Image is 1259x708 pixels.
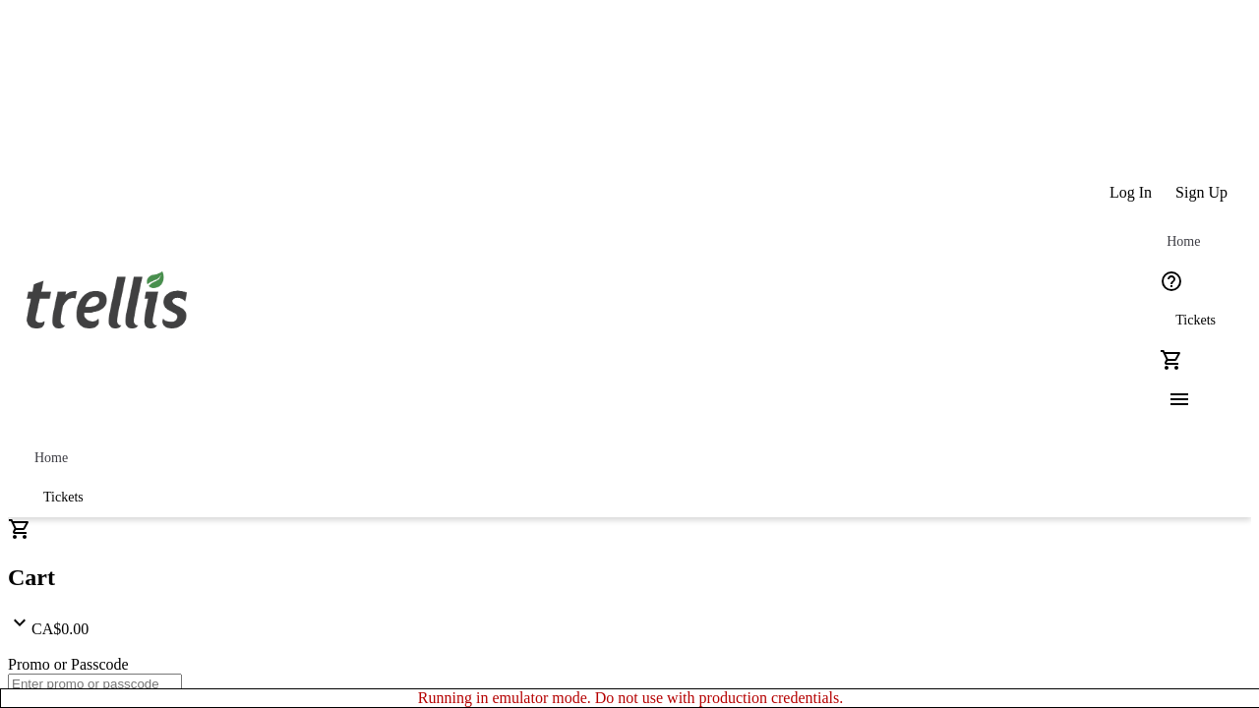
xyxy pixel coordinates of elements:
[1152,340,1191,380] button: Cart
[43,490,84,505] span: Tickets
[1152,380,1191,419] button: Menu
[1152,301,1239,340] a: Tickets
[20,478,107,517] a: Tickets
[20,250,195,348] img: Orient E2E Organization NhkM6zau5M's Logo
[8,656,129,673] label: Promo or Passcode
[1175,313,1216,328] span: Tickets
[31,620,89,637] span: CA$0.00
[1164,173,1239,212] button: Sign Up
[1098,173,1164,212] button: Log In
[8,564,1251,591] h2: Cart
[1167,234,1200,250] span: Home
[1152,262,1191,301] button: Help
[20,439,83,478] a: Home
[34,450,68,466] span: Home
[8,517,1251,638] div: CartCA$0.00
[8,674,182,694] input: Enter promo or passcode
[1109,184,1152,202] span: Log In
[1152,222,1215,262] a: Home
[1175,184,1228,202] span: Sign Up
